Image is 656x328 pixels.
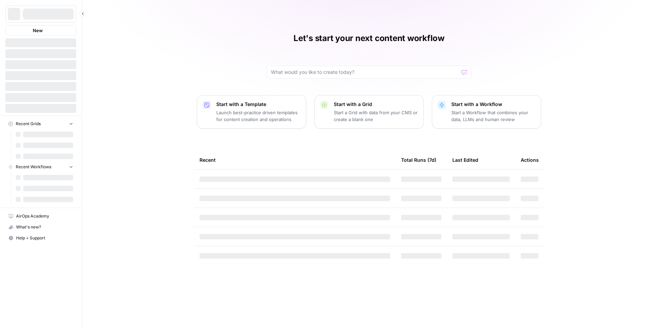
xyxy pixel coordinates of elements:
p: Start a Workflow that combines your data, LLMs and human review [451,109,535,123]
button: Recent Grids [5,119,76,129]
span: Recent Workflows [16,164,51,170]
span: New [33,27,43,34]
button: New [5,25,76,36]
button: Start with a GridStart a Grid with data from your CMS or create a blank one [314,95,424,129]
button: What's new? [5,222,76,233]
div: Last Edited [452,150,478,169]
p: Start with a Template [216,101,300,108]
a: AirOps Academy [5,211,76,222]
p: Start a Grid with data from your CMS or create a blank one [334,109,418,123]
div: Total Runs (7d) [401,150,436,169]
p: Start with a Grid [334,101,418,108]
span: Help + Support [16,235,73,241]
button: Help + Support [5,233,76,244]
button: Start with a WorkflowStart a Workflow that combines your data, LLMs and human review [432,95,541,129]
h1: Let's start your next content workflow [293,33,445,44]
div: Recent [200,150,390,169]
p: Launch best-practice driven templates for content creation and operations [216,109,300,123]
p: Start with a Workflow [451,101,535,108]
span: AirOps Academy [16,213,73,219]
span: Recent Grids [16,121,41,127]
button: Recent Workflows [5,162,76,172]
button: Start with a TemplateLaunch best-practice driven templates for content creation and operations [197,95,306,129]
div: What's new? [6,222,76,232]
div: Actions [521,150,539,169]
input: What would you like to create today? [271,69,459,76]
